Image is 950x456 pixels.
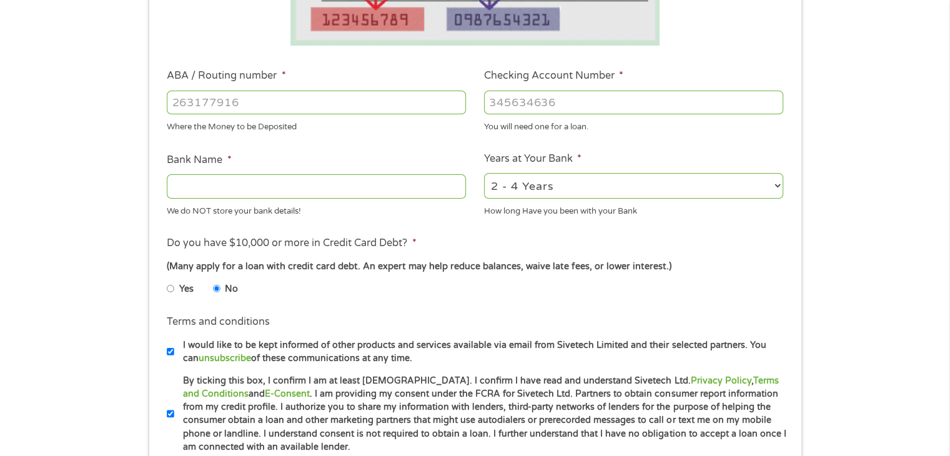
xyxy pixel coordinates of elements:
[484,201,783,217] div: How long Have you been with your Bank
[179,282,194,296] label: Yes
[167,260,783,274] div: (Many apply for a loan with credit card debt. An expert may help reduce balances, waive late fees...
[484,152,581,166] label: Years at Your Bank
[484,117,783,134] div: You will need one for a loan.
[484,91,783,114] input: 345634636
[167,154,231,167] label: Bank Name
[167,91,466,114] input: 263177916
[183,375,778,399] a: Terms and Conditions
[167,237,416,250] label: Do you have $10,000 or more in Credit Card Debt?
[167,69,285,82] label: ABA / Routing number
[174,374,787,454] label: By ticking this box, I confirm I am at least [DEMOGRAPHIC_DATA]. I confirm I have read and unders...
[167,315,270,329] label: Terms and conditions
[690,375,751,386] a: Privacy Policy
[167,117,466,134] div: Where the Money to be Deposited
[225,282,238,296] label: No
[199,353,251,364] a: unsubscribe
[484,69,623,82] label: Checking Account Number
[174,339,787,365] label: I would like to be kept informed of other products and services available via email from Sivetech...
[167,201,466,217] div: We do NOT store your bank details!
[265,389,310,399] a: E-Consent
